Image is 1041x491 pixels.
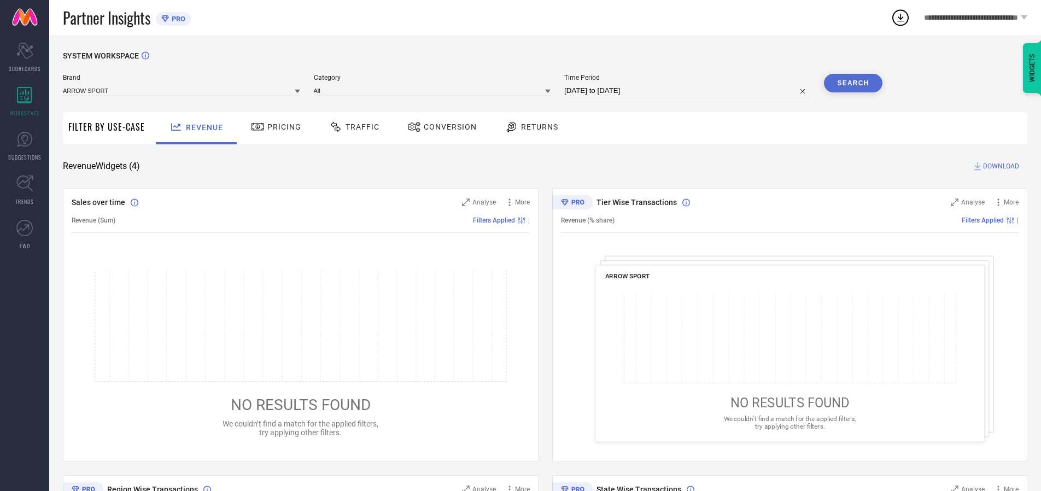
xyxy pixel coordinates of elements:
[15,197,34,206] span: TRENDS
[596,198,677,207] span: Tier Wise Transactions
[951,198,958,206] svg: Zoom
[605,272,650,280] span: ARROW SPORT
[962,217,1004,224] span: Filters Applied
[1004,198,1019,206] span: More
[723,415,856,430] span: We couldn’t find a match for the applied filters, try applying other filters.
[68,120,145,133] span: Filter By Use-Case
[223,419,378,437] span: We couldn’t find a match for the applied filters, try applying other filters.
[63,51,139,60] span: SYSTEM WORKSPACE
[824,74,883,92] button: Search
[561,217,615,224] span: Revenue (% share)
[472,198,496,206] span: Analyse
[473,217,515,224] span: Filters Applied
[462,198,470,206] svg: Zoom
[528,217,530,224] span: |
[314,74,551,81] span: Category
[20,242,30,250] span: FWD
[983,161,1019,172] span: DOWNLOAD
[1017,217,1019,224] span: |
[730,395,849,411] span: NO RESULTS FOUND
[552,195,593,212] div: Premium
[63,161,140,172] span: Revenue Widgets ( 4 )
[72,217,115,224] span: Revenue (Sum)
[521,122,558,131] span: Returns
[515,198,530,206] span: More
[961,198,985,206] span: Analyse
[186,123,223,132] span: Revenue
[9,65,41,73] span: SCORECARDS
[891,8,910,27] div: Open download list
[424,122,477,131] span: Conversion
[231,396,371,414] span: NO RESULTS FOUND
[169,15,185,23] span: PRO
[267,122,301,131] span: Pricing
[10,109,40,117] span: WORKSPACE
[63,7,150,29] span: Partner Insights
[564,84,810,97] input: Select time period
[564,74,810,81] span: Time Period
[63,74,300,81] span: Brand
[346,122,379,131] span: Traffic
[8,153,42,161] span: SUGGESTIONS
[72,198,125,207] span: Sales over time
